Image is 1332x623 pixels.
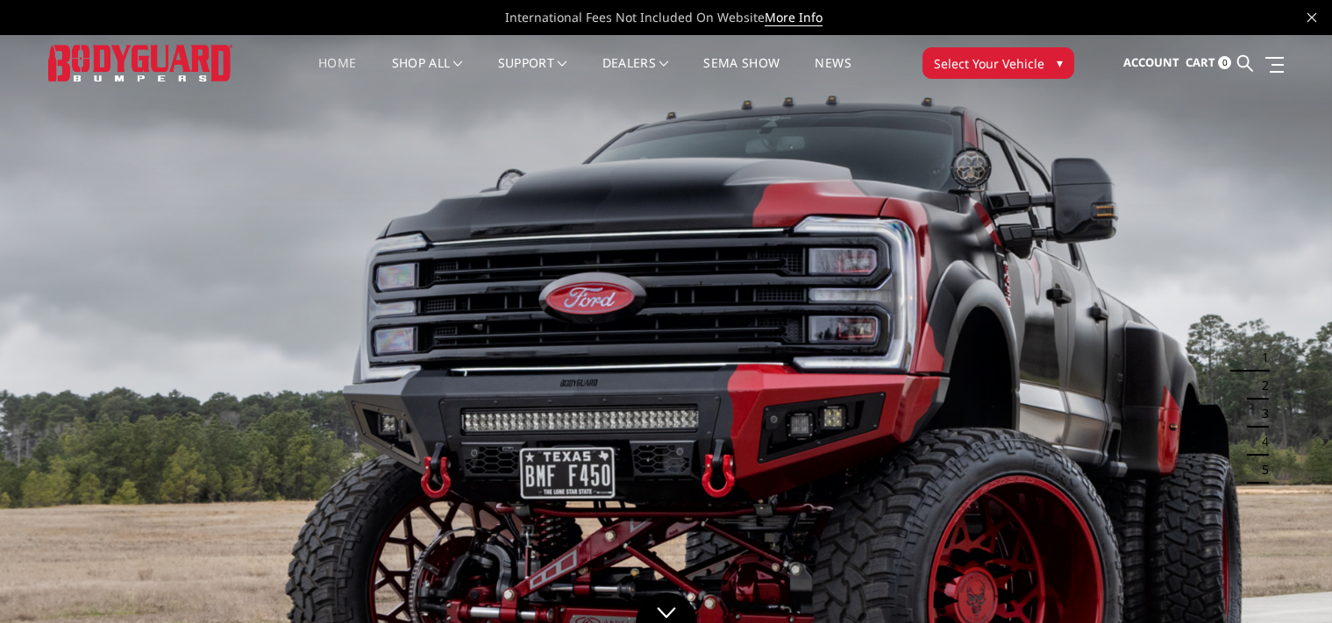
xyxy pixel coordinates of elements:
[765,9,823,26] a: More Info
[636,592,697,623] a: Click to Down
[1251,372,1269,400] button: 2 of 5
[1123,54,1179,70] span: Account
[815,57,851,91] a: News
[1251,400,1269,428] button: 3 of 5
[1123,39,1179,87] a: Account
[1251,456,1269,484] button: 5 of 5
[1186,39,1231,87] a: Cart 0
[1057,53,1063,72] span: ▾
[1218,56,1231,69] span: 0
[1251,428,1269,456] button: 4 of 5
[498,57,567,91] a: Support
[934,54,1044,73] span: Select Your Vehicle
[602,57,669,91] a: Dealers
[1186,54,1215,70] span: Cart
[703,57,780,91] a: SEMA Show
[922,47,1074,79] button: Select Your Vehicle
[392,57,463,91] a: shop all
[1251,343,1269,372] button: 1 of 5
[48,45,232,81] img: BODYGUARD BUMPERS
[318,57,356,91] a: Home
